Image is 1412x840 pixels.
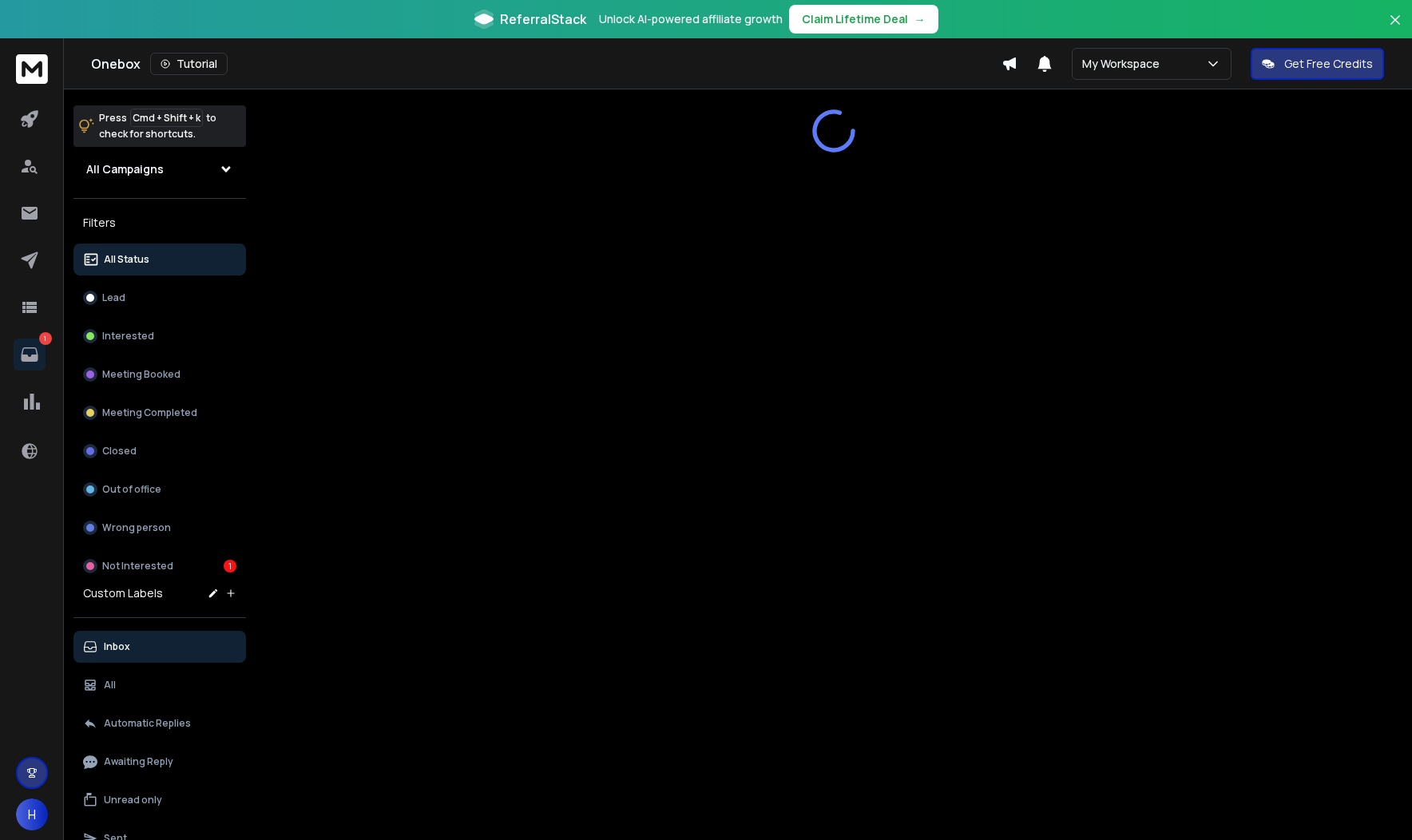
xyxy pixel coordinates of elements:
button: Lead [73,282,246,314]
button: All Status [73,244,246,275]
button: Not Interested1 [73,550,246,582]
h3: Filters [73,212,246,234]
button: Awaiting Reply [73,746,246,778]
button: Wrong person [73,512,246,544]
p: My Workspace [1082,56,1166,72]
a: 1 [14,339,46,370]
div: 1 [224,560,236,573]
p: Interested [102,330,154,343]
h3: Custom Labels [83,585,163,601]
p: Closed [102,445,137,458]
button: Close banner [1385,10,1406,48]
p: Out of office [102,483,161,496]
button: Closed [73,435,246,467]
p: Meeting Booked [102,368,180,381]
button: Out of office [73,473,246,505]
div: Onebox [91,53,1001,75]
h1: All Campaigns [86,161,164,177]
p: All [104,679,116,691]
button: All Campaigns [73,153,246,185]
button: Automatic Replies [73,707,246,739]
p: Not Interested [102,560,173,573]
button: Inbox [73,631,246,663]
p: Press to check for shortcuts. [99,110,216,142]
button: Meeting Booked [73,359,246,390]
p: Unlock AI-powered affiliate growth [599,11,783,27]
p: Inbox [104,640,130,653]
span: ReferralStack [500,10,586,29]
button: H [16,798,48,830]
p: Meeting Completed [102,406,197,419]
span: → [914,11,926,27]
button: Get Free Credits [1251,48,1384,80]
p: Lead [102,291,125,304]
p: Get Free Credits [1284,56,1373,72]
p: All Status [104,253,149,266]
span: Cmd + Shift + k [130,109,203,127]
p: Wrong person [102,521,171,534]
button: Meeting Completed [73,397,246,429]
p: Automatic Replies [104,717,191,730]
p: Unread only [104,794,162,806]
button: All [73,669,246,701]
p: Awaiting Reply [104,755,173,768]
button: Tutorial [150,53,228,75]
button: Unread only [73,784,246,816]
button: Interested [73,320,246,352]
p: 1 [39,332,52,345]
button: Claim Lifetime Deal→ [789,5,938,34]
